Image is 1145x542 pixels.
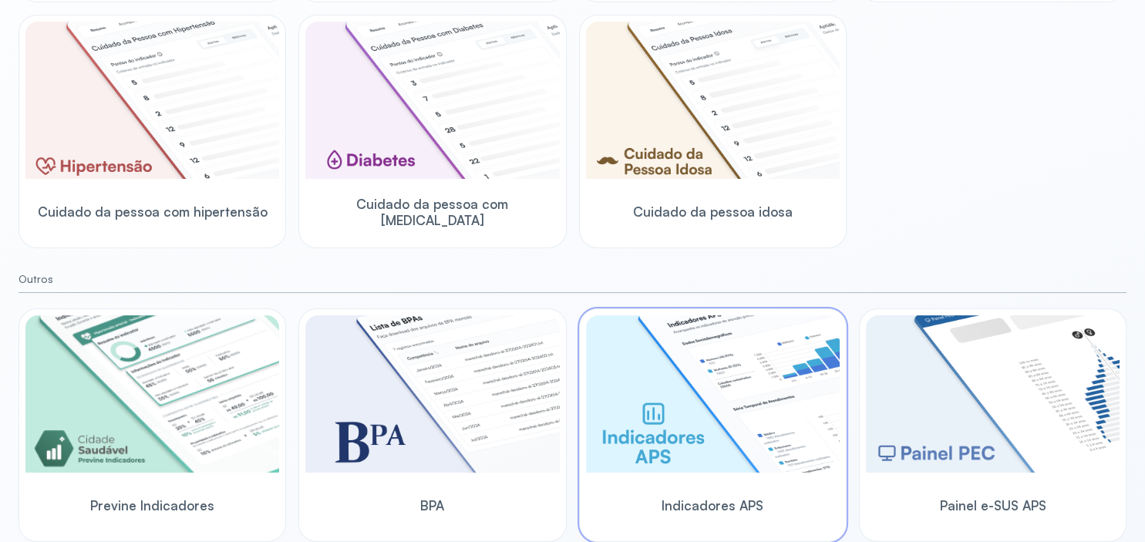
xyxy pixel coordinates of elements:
[420,497,444,513] span: BPA
[662,497,763,513] span: Indicadores APS
[90,497,214,513] span: Previne Indicadores
[633,204,793,220] span: Cuidado da pessoa idosa
[305,22,559,179] img: diabetics.png
[939,497,1046,513] span: Painel e-SUS APS
[586,22,840,179] img: elderly.png
[305,315,559,473] img: bpa.png
[25,315,279,473] img: previne-brasil.png
[19,273,1126,286] small: Outros
[305,196,559,229] span: Cuidado da pessoa com [MEDICAL_DATA]
[38,204,268,220] span: Cuidado da pessoa com hipertensão
[25,22,279,179] img: hypertension.png
[586,315,840,473] img: aps-indicators.png
[866,315,1120,473] img: pec-panel.png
